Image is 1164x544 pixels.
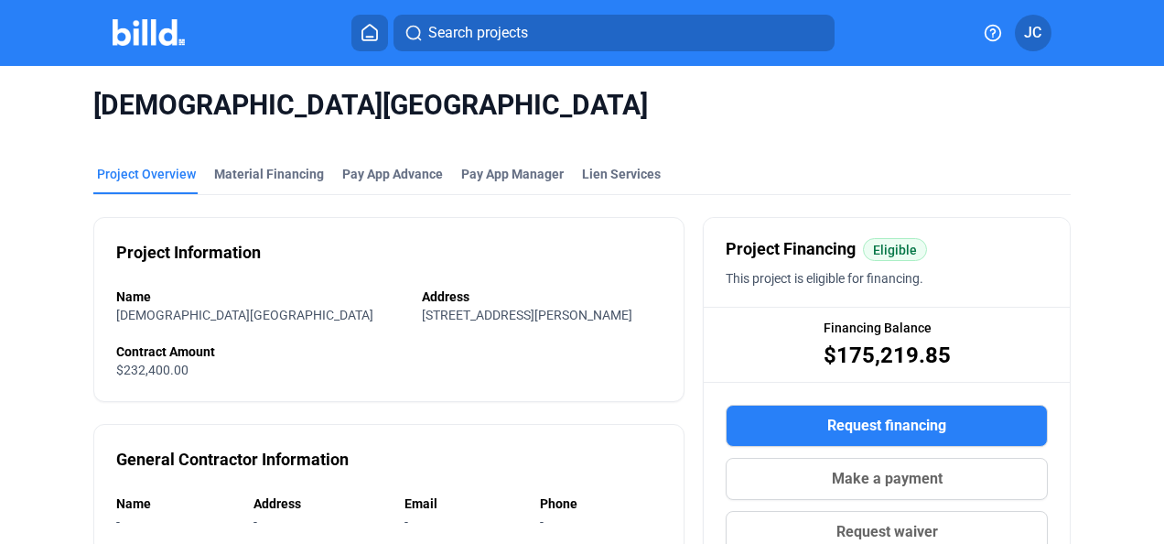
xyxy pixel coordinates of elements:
div: Address [253,495,385,513]
button: JC [1015,15,1051,51]
div: Name [116,288,404,306]
div: General Contractor Information [116,447,349,473]
div: Project Overview [97,165,196,183]
span: This project is eligible for financing. [726,271,923,286]
div: Material Financing [214,165,324,183]
div: Contract Amount [116,343,663,361]
span: Pay App Manager [461,165,564,183]
div: Lien Services [582,165,661,183]
span: Make a payment [832,468,943,490]
div: Name [116,495,235,513]
mat-chip: Eligible [863,238,927,261]
span: $232,400.00 [116,363,189,377]
span: Project Financing [726,236,856,262]
span: JC [1024,22,1041,44]
div: Pay App Advance [342,165,443,183]
div: Email [404,495,522,513]
div: Phone [540,495,662,513]
span: Request financing [827,415,946,437]
span: [STREET_ADDRESS][PERSON_NAME] [422,308,632,322]
span: - [253,515,257,529]
button: Request financing [726,405,1048,447]
button: Search projects [393,15,835,51]
span: Request waiver [836,521,938,543]
span: $175,219.85 [824,341,951,370]
span: - [540,515,544,529]
div: Project Information [116,240,261,266]
span: - [404,515,408,529]
span: - [116,515,120,529]
span: Search projects [428,22,528,44]
img: Billd Company Logo [113,19,185,46]
span: Financing Balance [824,319,932,337]
span: [DEMOGRAPHIC_DATA][GEOGRAPHIC_DATA] [93,88,1072,123]
button: Make a payment [726,458,1048,500]
span: [DEMOGRAPHIC_DATA][GEOGRAPHIC_DATA] [116,308,373,322]
div: Address [422,288,663,306]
